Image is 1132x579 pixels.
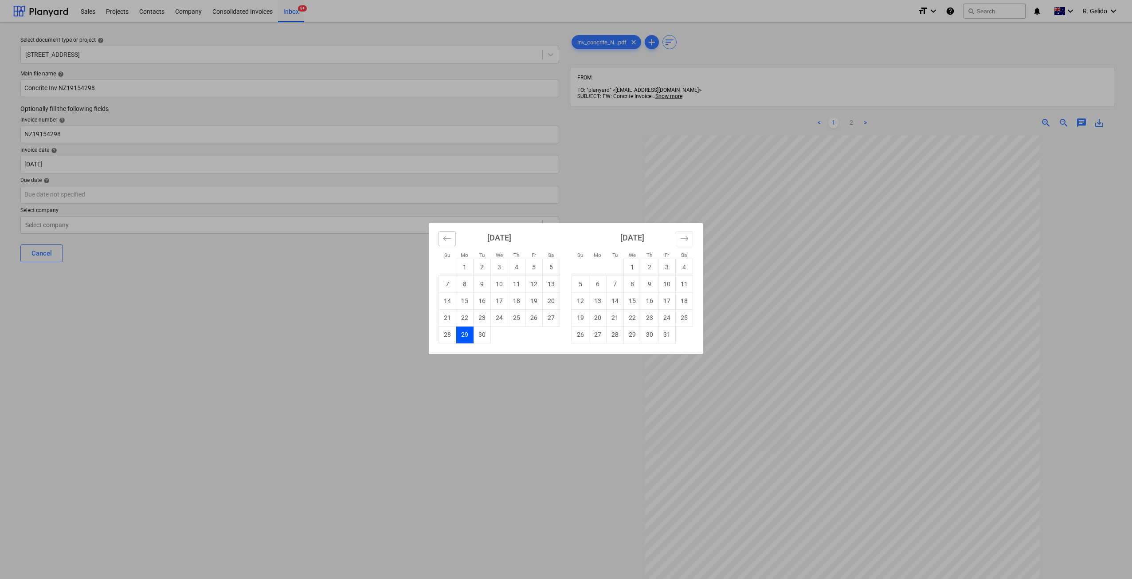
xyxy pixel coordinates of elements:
[572,326,589,343] td: Sunday, October 26, 2025
[629,252,636,258] small: We
[607,326,624,343] td: Tuesday, October 28, 2025
[658,309,676,326] td: Friday, October 24, 2025
[641,276,658,292] td: Thursday, October 9, 2025
[676,231,693,246] button: Move forward to switch to the next month.
[525,292,543,309] td: Friday, September 19, 2025
[508,276,525,292] td: Thursday, September 11, 2025
[572,276,589,292] td: Sunday, October 5, 2025
[439,276,456,292] td: Sunday, September 7, 2025
[676,259,693,276] td: Saturday, October 4, 2025
[594,252,601,258] small: Mo
[456,309,474,326] td: Monday, September 22, 2025
[456,259,474,276] td: Monday, September 1, 2025
[444,252,450,258] small: Su
[508,309,525,326] td: Thursday, September 25, 2025
[491,276,508,292] td: Wednesday, September 10, 2025
[658,292,676,309] td: Friday, October 17, 2025
[572,309,589,326] td: Sunday, October 19, 2025
[508,292,525,309] td: Thursday, September 18, 2025
[577,252,583,258] small: Su
[474,292,491,309] td: Tuesday, September 16, 2025
[474,326,491,343] td: Tuesday, September 30, 2025
[676,276,693,292] td: Saturday, October 11, 2025
[624,292,641,309] td: Wednesday, October 15, 2025
[487,233,511,242] strong: [DATE]
[513,252,519,258] small: Th
[439,292,456,309] td: Sunday, September 14, 2025
[543,292,560,309] td: Saturday, September 20, 2025
[525,276,543,292] td: Friday, September 12, 2025
[620,233,644,242] strong: [DATE]
[641,326,658,343] td: Thursday, October 30, 2025
[491,292,508,309] td: Wednesday, September 17, 2025
[589,326,607,343] td: Monday, October 27, 2025
[665,252,669,258] small: Fr
[474,259,491,276] td: Tuesday, September 2, 2025
[676,292,693,309] td: Saturday, October 18, 2025
[439,326,456,343] td: Sunday, September 28, 2025
[589,309,607,326] td: Monday, October 20, 2025
[456,326,474,343] td: Selected. Monday, September 29, 2025
[439,309,456,326] td: Sunday, September 21, 2025
[607,292,624,309] td: Tuesday, October 14, 2025
[508,259,525,276] td: Thursday, September 4, 2025
[543,276,560,292] td: Saturday, September 13, 2025
[607,276,624,292] td: Tuesday, October 7, 2025
[612,252,618,258] small: Tu
[479,252,485,258] small: Tu
[589,292,607,309] td: Monday, October 13, 2025
[641,259,658,276] td: Thursday, October 2, 2025
[589,276,607,292] td: Monday, October 6, 2025
[658,276,676,292] td: Friday, October 10, 2025
[676,309,693,326] td: Saturday, October 25, 2025
[646,252,652,258] small: Th
[532,252,536,258] small: Fr
[525,309,543,326] td: Friday, September 26, 2025
[624,309,641,326] td: Wednesday, October 22, 2025
[439,231,456,246] button: Move backward to switch to the previous month.
[456,276,474,292] td: Monday, September 8, 2025
[525,259,543,276] td: Friday, September 5, 2025
[456,292,474,309] td: Monday, September 15, 2025
[607,309,624,326] td: Tuesday, October 21, 2025
[658,259,676,276] td: Friday, October 3, 2025
[543,309,560,326] td: Saturday, September 27, 2025
[548,252,554,258] small: Sa
[681,252,687,258] small: Sa
[474,309,491,326] td: Tuesday, September 23, 2025
[491,259,508,276] td: Wednesday, September 3, 2025
[491,309,508,326] td: Wednesday, September 24, 2025
[474,276,491,292] td: Tuesday, September 9, 2025
[641,309,658,326] td: Thursday, October 23, 2025
[641,292,658,309] td: Thursday, October 16, 2025
[624,276,641,292] td: Wednesday, October 8, 2025
[496,252,503,258] small: We
[1088,536,1132,579] iframe: Chat Widget
[429,223,703,354] div: Calendar
[572,292,589,309] td: Sunday, October 12, 2025
[624,259,641,276] td: Wednesday, October 1, 2025
[658,326,676,343] td: Friday, October 31, 2025
[624,326,641,343] td: Wednesday, October 29, 2025
[543,259,560,276] td: Saturday, September 6, 2025
[461,252,468,258] small: Mo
